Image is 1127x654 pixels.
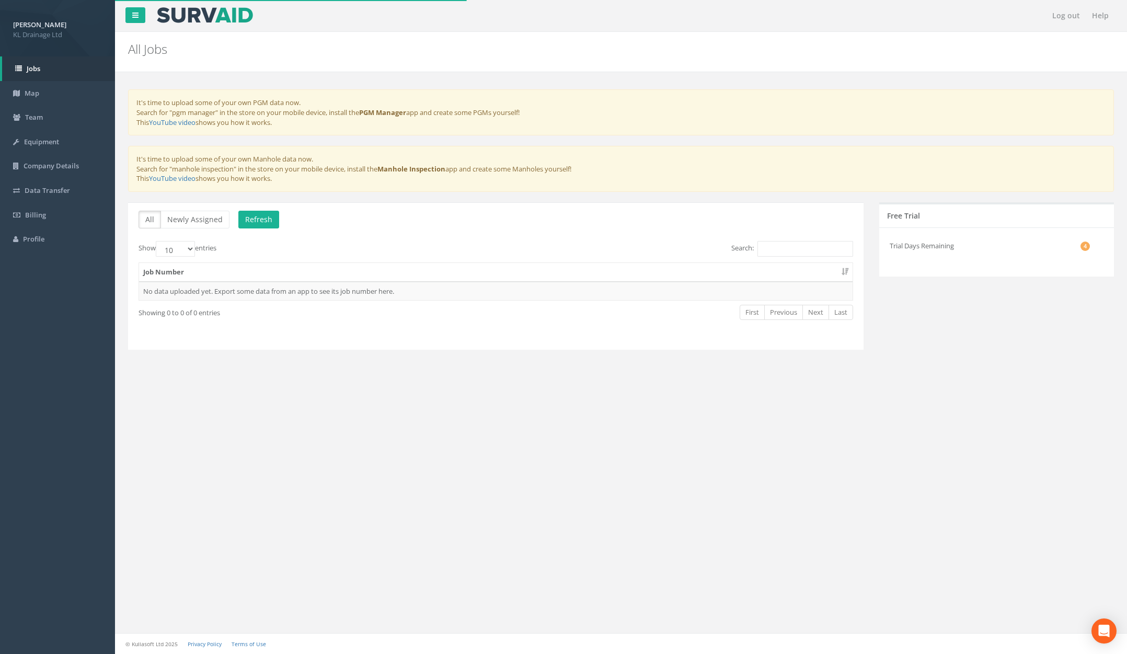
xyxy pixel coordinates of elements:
[139,304,427,318] div: Showing 0 to 0 of 0 entries
[25,186,70,195] span: Data Transfer
[802,305,829,320] a: Next
[149,118,195,127] a: YouTube video
[139,282,853,301] td: No data uploaded yet. Export some data from an app to see its job number here.
[24,161,79,170] span: Company Details
[1091,618,1117,644] div: Open Intercom Messenger
[829,305,853,320] a: Last
[25,88,39,98] span: Map
[757,241,853,257] input: Search:
[128,42,947,56] h2: All Jobs
[890,236,1090,256] li: Trial Days Remaining
[377,164,445,174] b: Manhole Inspection
[2,56,115,81] a: Jobs
[731,241,853,257] label: Search:
[128,146,1114,192] div: It's time to upload some of your own Manhole data now. Search for "manhole inspection" in the sto...
[13,17,102,39] a: [PERSON_NAME] KL Drainage Ltd
[149,174,195,183] a: YouTube video
[139,241,216,257] label: Show entries
[359,108,406,117] b: PGM Manager
[139,263,853,282] th: Job Number: activate to sort column ascending
[23,234,44,244] span: Profile
[238,211,279,228] button: Refresh
[740,305,765,320] a: First
[139,211,161,228] button: All
[764,305,803,320] a: Previous
[25,112,43,122] span: Team
[13,20,66,29] strong: [PERSON_NAME]
[887,212,920,220] h5: Free Trial
[125,640,178,648] small: © Kullasoft Ltd 2025
[160,211,229,228] button: Newly Assigned
[24,137,59,146] span: Equipment
[156,241,195,257] select: Showentries
[188,640,222,648] a: Privacy Policy
[25,210,46,220] span: Billing
[232,640,266,648] a: Terms of Use
[128,89,1114,135] div: It's time to upload some of your own PGM data now. Search for "pgm manager" in the store on your ...
[27,64,40,73] span: Jobs
[1080,242,1090,251] span: 4
[13,30,102,40] span: KL Drainage Ltd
